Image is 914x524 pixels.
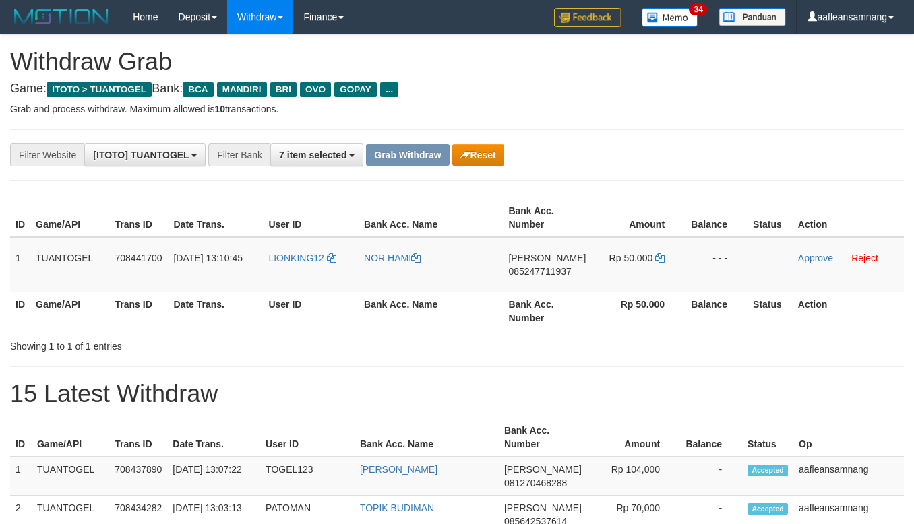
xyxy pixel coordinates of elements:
td: Rp 104,000 [588,457,680,496]
div: Showing 1 to 1 of 1 entries [10,334,371,353]
span: GOPAY [334,82,377,97]
th: Bank Acc. Name [355,418,499,457]
span: 34 [689,3,707,15]
td: [DATE] 13:07:22 [167,457,260,496]
span: Copy 081270468288 to clipboard [504,478,567,488]
th: Bank Acc. Number [503,199,591,237]
span: BRI [270,82,297,97]
th: ID [10,292,30,330]
th: Bank Acc. Name [359,292,503,330]
th: Amount [592,199,685,237]
td: aafleansamnang [793,457,904,496]
a: Approve [798,253,833,263]
th: Game/API [30,292,110,330]
a: Copy 50000 to clipboard [655,253,665,263]
span: BCA [183,82,213,97]
a: Reject [851,253,878,263]
td: TUANTOGEL [32,457,109,496]
img: Button%20Memo.svg [642,8,698,27]
span: OVO [300,82,331,97]
span: Rp 50.000 [609,253,653,263]
h1: Withdraw Grab [10,48,904,75]
th: Balance [685,292,748,330]
img: Feedback.jpg [554,8,621,27]
img: MOTION_logo.png [10,7,113,27]
h4: Game: Bank: [10,82,904,96]
button: Reset [452,144,504,166]
button: 7 item selected [270,143,363,166]
th: User ID [260,418,355,457]
button: [ITOTO] TUANTOGEL [84,143,206,166]
div: Filter Bank [208,143,270,166]
strong: 10 [214,104,225,114]
th: Status [742,418,793,457]
th: Status [748,292,793,330]
h1: 15 Latest Withdraw [10,381,904,407]
a: NOR HAMI [364,253,421,263]
th: Trans ID [110,292,169,330]
span: [PERSON_NAME] [508,253,586,263]
th: Date Trans. [168,292,263,330]
a: [PERSON_NAME] [360,464,437,475]
th: ID [10,418,32,457]
span: ITOTO > TUANTOGEL [47,82,152,97]
span: LIONKING12 [268,253,324,263]
div: Filter Website [10,143,84,166]
th: Action [793,199,904,237]
th: Balance [685,199,748,237]
span: Accepted [748,503,788,515]
th: Op [793,418,904,457]
span: [PERSON_NAME] [504,502,582,513]
span: 7 item selected [279,150,346,160]
th: User ID [263,292,359,330]
span: [DATE] 13:10:45 [173,253,242,263]
th: Action [793,292,904,330]
td: 708437890 [109,457,167,496]
th: Status [748,199,793,237]
th: Game/API [32,418,109,457]
img: panduan.png [719,8,786,26]
span: Accepted [748,465,788,476]
a: TOPIK BUDIMAN [360,502,434,513]
th: ID [10,199,30,237]
th: Balance [680,418,742,457]
span: 708441700 [115,253,162,263]
a: LIONKING12 [268,253,336,263]
th: Bank Acc. Number [499,418,588,457]
span: [ITOTO] TUANTOGEL [93,150,189,160]
span: Copy 085247711937 to clipboard [508,266,571,277]
th: Date Trans. [167,418,260,457]
th: Trans ID [109,418,167,457]
th: Date Trans. [168,199,263,237]
th: Amount [588,418,680,457]
span: ... [380,82,398,97]
th: Bank Acc. Name [359,199,503,237]
button: Grab Withdraw [366,144,449,166]
th: Rp 50.000 [592,292,685,330]
td: TOGEL123 [260,457,355,496]
p: Grab and process withdraw. Maximum allowed is transactions. [10,102,904,116]
td: - - - [685,237,748,292]
th: Bank Acc. Number [503,292,591,330]
th: Trans ID [110,199,169,237]
th: User ID [263,199,359,237]
td: - [680,457,742,496]
td: 1 [10,237,30,292]
span: MANDIRI [217,82,267,97]
td: 1 [10,457,32,496]
th: Game/API [30,199,110,237]
span: [PERSON_NAME] [504,464,582,475]
td: TUANTOGEL [30,237,110,292]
